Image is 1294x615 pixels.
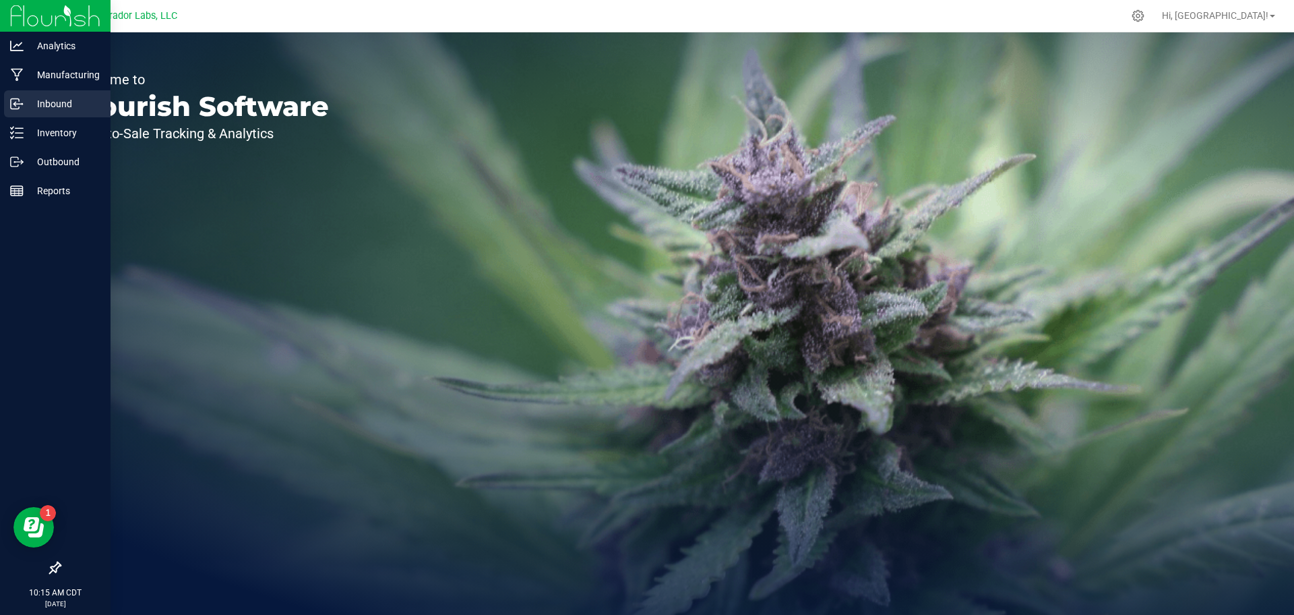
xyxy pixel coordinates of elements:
[24,183,104,199] p: Reports
[10,97,24,111] inline-svg: Inbound
[98,10,177,22] span: Curador Labs, LLC
[73,93,329,120] p: Flourish Software
[73,127,329,140] p: Seed-to-Sale Tracking & Analytics
[24,154,104,170] p: Outbound
[24,125,104,141] p: Inventory
[13,507,54,548] iframe: Resource center
[10,126,24,140] inline-svg: Inventory
[10,155,24,169] inline-svg: Outbound
[1162,10,1268,21] span: Hi, [GEOGRAPHIC_DATA]!
[6,587,104,599] p: 10:15 AM CDT
[10,39,24,53] inline-svg: Analytics
[40,505,56,521] iframe: Resource center unread badge
[24,67,104,83] p: Manufacturing
[1130,9,1146,22] div: Manage settings
[6,599,104,609] p: [DATE]
[10,184,24,198] inline-svg: Reports
[10,68,24,82] inline-svg: Manufacturing
[24,96,104,112] p: Inbound
[73,73,329,86] p: Welcome to
[24,38,104,54] p: Analytics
